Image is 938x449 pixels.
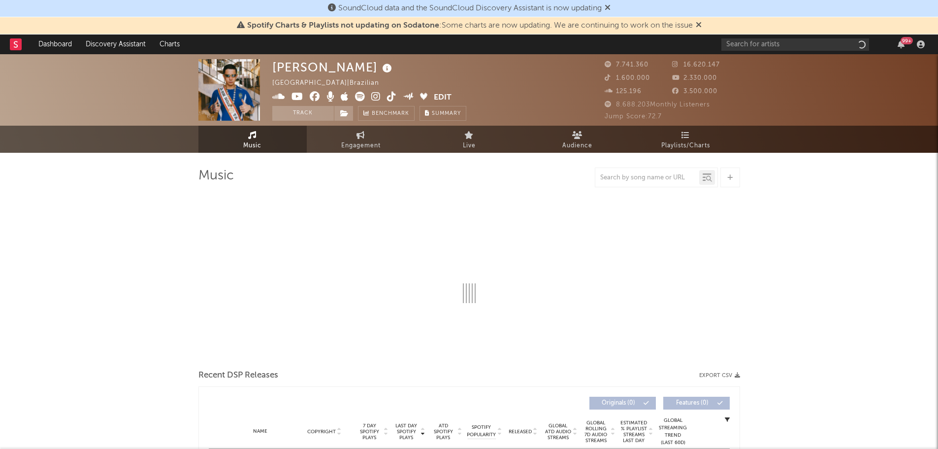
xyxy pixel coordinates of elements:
[32,35,79,54] a: Dashboard
[595,174,699,182] input: Search by song name or URL
[153,35,187,54] a: Charts
[661,140,710,152] span: Playlists/Charts
[721,38,869,51] input: Search for artists
[272,59,394,75] div: [PERSON_NAME]
[247,22,693,30] span: : Some charts are now updating. We are continuing to work on the issue
[605,102,710,108] span: 8.688.203 Monthly Listeners
[198,126,307,153] a: Music
[672,62,720,68] span: 16.620.147
[228,428,293,435] div: Name
[696,22,702,30] span: Dismiss
[356,423,383,441] span: 7 Day Spotify Plays
[415,126,523,153] a: Live
[434,92,452,104] button: Edit
[620,420,647,444] span: Estimated % Playlist Streams Last Day
[632,126,740,153] a: Playlists/Charts
[420,106,466,121] button: Summary
[307,429,336,435] span: Copyright
[605,75,650,81] span: 1.600.000
[605,113,662,120] span: Jump Score: 72.7
[198,370,278,381] span: Recent DSP Releases
[901,37,913,44] div: 99 +
[545,423,572,441] span: Global ATD Audio Streams
[463,140,476,152] span: Live
[605,88,642,95] span: 125.196
[672,88,717,95] span: 3.500.000
[523,126,632,153] a: Audience
[582,420,610,444] span: Global Rolling 7D Audio Streams
[670,400,715,406] span: Features ( 0 )
[672,75,717,81] span: 2.330.000
[341,140,381,152] span: Engagement
[358,106,415,121] a: Benchmark
[393,423,420,441] span: Last Day Spotify Plays
[430,423,456,441] span: ATD Spotify Plays
[562,140,592,152] span: Audience
[467,424,496,439] span: Spotify Popularity
[272,77,390,89] div: [GEOGRAPHIC_DATA] | Brazilian
[247,22,439,30] span: Spotify Charts & Playlists not updating on Sodatone
[605,62,648,68] span: 7.741.360
[658,417,688,447] div: Global Streaming Trend (Last 60D)
[589,397,656,410] button: Originals(0)
[372,108,409,120] span: Benchmark
[338,4,602,12] span: SoundCloud data and the SoundCloud Discovery Assistant is now updating
[898,40,905,48] button: 99+
[605,4,611,12] span: Dismiss
[79,35,153,54] a: Discovery Assistant
[432,111,461,116] span: Summary
[509,429,532,435] span: Released
[663,397,730,410] button: Features(0)
[272,106,334,121] button: Track
[699,373,740,379] button: Export CSV
[596,400,641,406] span: Originals ( 0 )
[307,126,415,153] a: Engagement
[243,140,261,152] span: Music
